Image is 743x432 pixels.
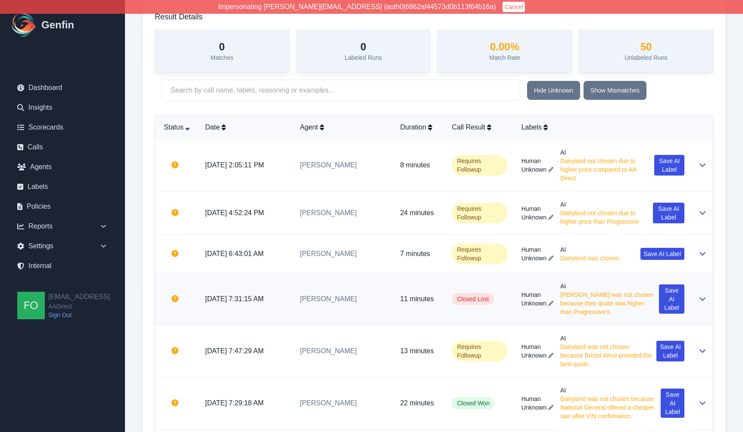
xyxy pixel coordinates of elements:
[205,295,264,302] a: [DATE] 7:31:15 AM
[10,158,115,176] a: Agents
[452,244,507,264] span: Requires Followup
[10,257,115,275] a: Internal
[489,40,520,53] h3: 0.00 %
[560,148,651,157] span: AI
[584,81,646,100] button: Show Mismatches
[527,81,580,100] button: Hide Unknown
[521,213,546,222] span: Unknown
[300,161,357,169] a: [PERSON_NAME]
[640,248,684,260] button: Save AI Label
[521,343,553,351] span: Human
[452,293,494,305] span: Closed Lost
[10,139,115,156] a: Calls
[658,157,681,174] span: Save AI Label
[560,254,619,262] span: Dairyland was chosen
[624,53,668,62] p: Unlabeled Runs
[521,299,546,308] span: Unknown
[17,292,45,319] img: founders@genfin.ai
[654,155,684,176] button: Save AI Label
[300,250,357,257] a: [PERSON_NAME]
[10,119,115,136] a: Scorecards
[624,40,668,53] h3: 50
[659,284,684,314] button: Save AI Label
[48,292,110,302] h2: [EMAIL_ADDRESS]
[48,311,110,319] a: Sign Out
[660,343,681,360] span: Save AI Label
[521,157,553,165] span: Human
[400,160,438,170] p: 8 minutes
[205,122,286,133] div: Date
[205,250,264,257] a: [DATE] 6:43:01 AM
[560,157,651,182] span: Dairyland not chosen due to higher price compared to AA Direct
[489,53,520,62] p: Match Rate
[662,286,681,312] span: Save AI Label
[452,397,495,409] span: Closed Won
[400,346,438,356] p: 13 minutes
[10,11,38,39] img: Logo
[162,80,520,101] input: Search by call name, labels, reasoning or examples...
[205,161,264,169] a: [DATE] 2:05:11 PM
[521,245,553,254] span: Human
[664,390,681,416] span: Save AI Label
[205,209,264,216] a: [DATE] 4:52:24 PM
[300,347,357,355] a: [PERSON_NAME]
[560,245,619,254] span: AI
[300,122,386,133] div: Agent
[521,351,546,360] span: Unknown
[521,165,546,174] span: Unknown
[300,295,357,302] a: [PERSON_NAME]
[560,343,653,368] span: Dairyland was not chosen because Bristol West provided the best quote.
[644,250,681,258] span: Save AI Label
[300,399,357,407] a: [PERSON_NAME]
[521,395,553,403] span: Human
[10,218,115,235] div: Reports
[521,290,553,299] span: Human
[10,99,115,116] a: Insights
[560,209,649,226] span: Dairyland not chosen due to higher price than Progressive
[521,403,546,412] span: Unknown
[211,53,234,62] p: Matches
[560,395,657,420] span: Dairyland was not chosen because National General offered a cheaper rate after VIN confirmation.
[162,122,191,133] div: Status
[452,203,507,223] span: Requires Followup
[656,341,684,361] button: Save AI Label
[400,122,438,133] div: Duration
[205,399,264,407] a: [DATE] 7:29:18 AM
[560,200,649,209] span: AI
[300,209,357,216] a: [PERSON_NAME]
[345,53,382,62] p: Labeled Runs
[10,198,115,215] a: Policies
[521,122,684,133] div: Labels
[41,18,74,32] h1: Genfin
[452,122,507,133] div: Call Result
[452,155,507,176] span: Requires Followup
[521,254,546,262] span: Unknown
[560,334,653,343] span: AI
[560,290,656,316] span: [PERSON_NAME] was not chosen because their quote was higher than Progressive's.
[521,204,553,213] span: Human
[661,389,684,418] button: Save AI Label
[205,347,264,355] a: [DATE] 7:47:29 AM
[560,282,656,290] span: AI
[400,398,438,408] p: 22 minutes
[400,294,438,304] p: 11 minutes
[400,249,438,259] p: 7 minutes
[10,79,115,96] a: Dashboard
[452,341,507,361] span: Requires Followup
[400,208,438,218] p: 24 minutes
[656,204,681,222] span: Save AI Label
[503,2,525,12] button: Cancel
[48,302,110,311] span: AADirect
[211,40,234,53] h3: 0
[560,386,657,395] span: AI
[10,238,115,255] div: Settings
[10,178,115,195] a: Labels
[155,11,203,23] h3: Result Details
[345,40,382,53] h3: 0
[653,203,684,223] button: Save AI Label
